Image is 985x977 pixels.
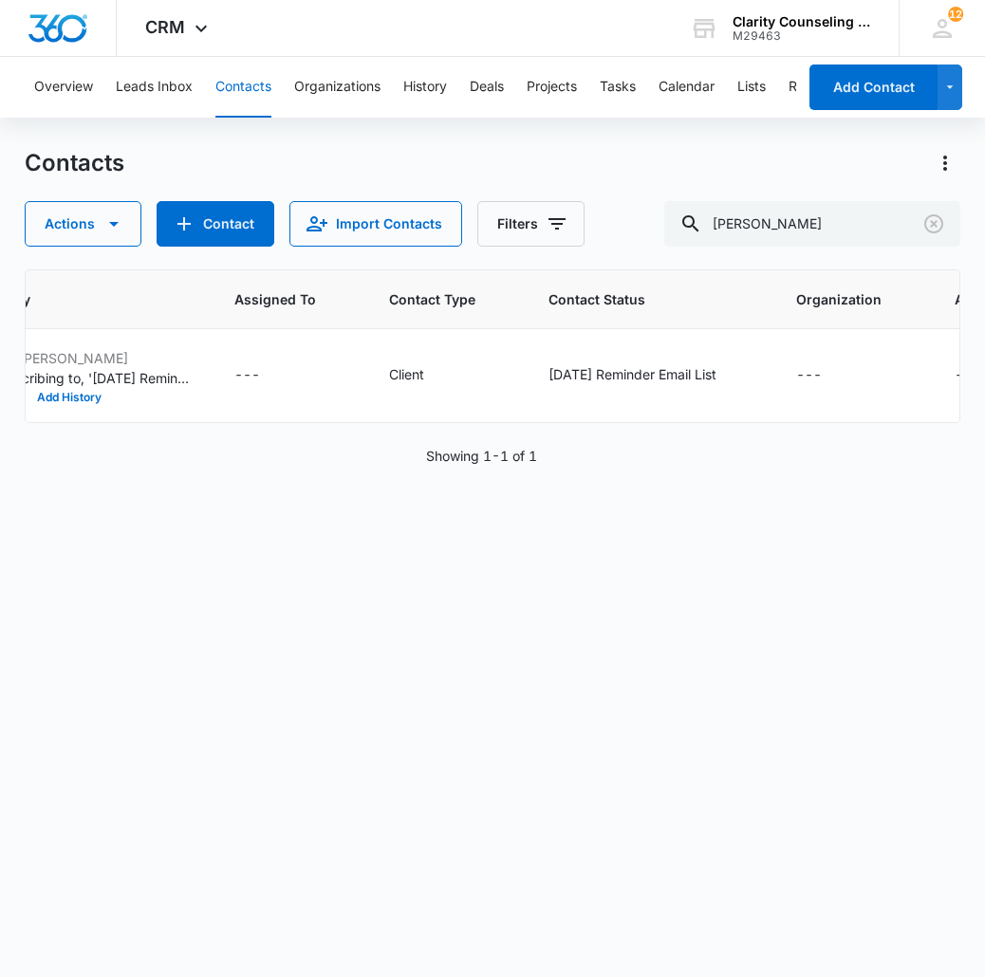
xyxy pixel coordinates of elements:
span: Contact Type [389,289,475,309]
div: Client [389,364,424,384]
h1: Contacts [25,149,124,177]
div: notifications count [948,7,963,22]
button: Calendar [659,57,715,118]
div: Contact Type - Client - Select to Edit Field [389,364,458,387]
div: --- [234,364,260,387]
button: Add Contact [809,65,938,110]
button: Deals [470,57,504,118]
div: account id [733,29,871,43]
button: History [403,57,447,118]
div: account name [733,14,871,29]
div: --- [796,364,822,387]
div: --- [955,364,980,387]
button: Overview [34,57,93,118]
div: Contact Status - Saturday Reminder Email List - Select to Edit Field [548,364,751,387]
button: Clear [919,209,949,239]
button: Import Contacts [289,201,462,247]
p: Showing 1-1 of 1 [426,446,537,466]
span: Assigned To [234,289,316,309]
button: Tasks [600,57,636,118]
div: Assigned To - - Select to Edit Field [234,364,294,387]
button: Add Contact [157,201,274,247]
span: CRM [145,17,185,37]
span: Organization [796,289,882,309]
button: Reports [789,57,837,118]
button: Projects [527,57,577,118]
button: Actions [25,201,141,247]
span: 12 [948,7,963,22]
button: Lists [737,57,766,118]
div: [DATE] Reminder Email List [548,364,716,384]
button: Add History [24,392,115,403]
button: Filters [477,201,585,247]
span: Contact Status [548,289,723,309]
button: Leads Inbox [116,57,193,118]
button: Contacts [215,57,271,118]
button: Organizations [294,57,381,118]
input: Search Contacts [664,201,960,247]
div: Organization - - Select to Edit Field [796,364,856,387]
button: Actions [930,148,960,178]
